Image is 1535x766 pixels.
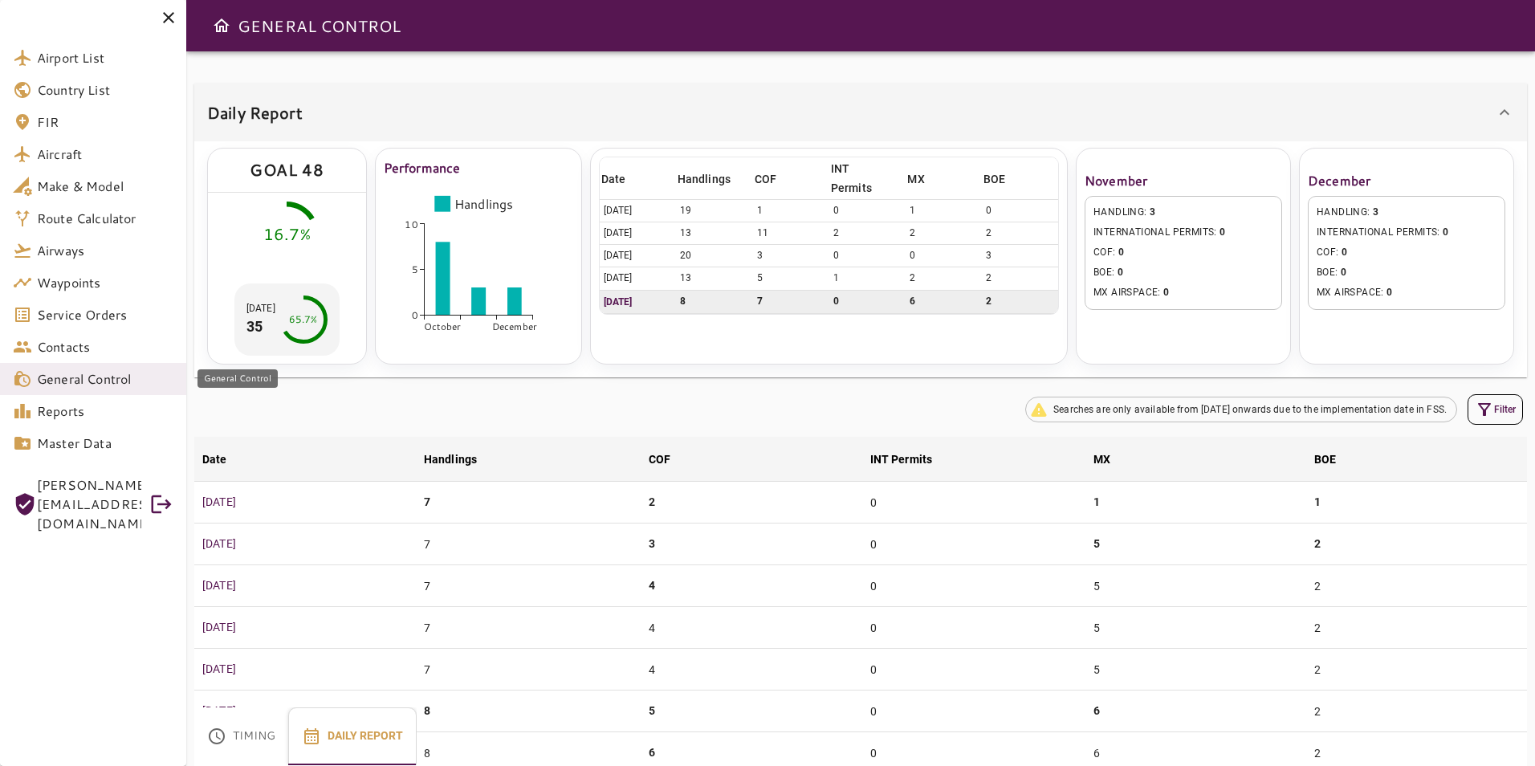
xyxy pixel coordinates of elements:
td: 0 [862,607,1085,649]
span: COF : [1317,245,1496,261]
td: 2 [906,222,982,245]
td: 3 [753,245,829,267]
span: 0 [1342,247,1347,258]
span: HANDLING : [1093,205,1273,221]
span: 0 [1118,247,1124,258]
td: 0 [862,649,1085,691]
td: 2 [982,267,1058,290]
p: 4 [649,577,655,594]
td: 0 [862,524,1085,565]
p: [DATE] [246,301,275,316]
td: 0 [982,200,1058,222]
div: Daily Report [194,141,1527,377]
span: Handlings [424,450,498,469]
span: Searches are only available from [DATE] onwards due to the implementation date in FSS. [1044,402,1456,417]
span: MX [1093,450,1131,469]
div: Date [601,169,626,189]
tspan: October [423,320,461,334]
td: [DATE] [600,267,676,290]
p: 3 [649,536,655,552]
span: HANDLING : [1317,205,1496,221]
div: 65.7% [289,312,318,327]
div: MX [1093,450,1110,469]
div: Date [202,450,227,469]
span: FIR [37,112,173,132]
td: 2 [982,222,1058,245]
span: MX [907,169,945,189]
span: Make & Model [37,177,173,196]
span: 0 [1443,226,1448,238]
p: [DATE] [202,536,408,552]
td: 19 [676,200,753,222]
span: Airways [37,241,173,260]
td: 11 [753,222,829,245]
h6: November [1085,169,1282,192]
p: 5 [649,703,655,719]
span: BOE [1314,450,1357,469]
td: 5 [1085,607,1306,649]
span: BOE [983,169,1026,189]
span: 0 [1163,287,1169,298]
span: Country List [37,80,173,100]
span: Waypoints [37,273,173,292]
span: [PERSON_NAME][EMAIL_ADDRESS][DOMAIN_NAME] [37,475,141,533]
span: Service Orders [37,305,173,324]
p: [DATE] [202,577,408,594]
div: INT Permits [870,450,933,469]
td: 0 [829,200,906,222]
span: Airport List [37,48,173,67]
td: 2 [1306,565,1527,607]
span: COF [755,169,797,189]
tspan: 5 [411,263,417,276]
span: COF : [1093,245,1273,261]
td: 7 [753,290,829,313]
div: COF [755,169,776,189]
p: [DATE] [202,619,408,636]
td: 1 [753,200,829,222]
div: GOAL 48 [250,157,324,183]
span: BOE : [1093,265,1273,281]
td: 4 [641,649,861,691]
span: MX AIRSPACE : [1317,285,1496,301]
p: 8 [424,703,430,719]
span: COF [649,450,691,469]
td: 0 [862,482,1085,524]
span: 3 [1373,206,1378,218]
td: 2 [829,222,906,245]
h6: Daily Report [207,100,303,125]
td: 7 [416,649,641,691]
button: Timing [194,707,288,765]
p: 2 [649,494,655,511]
span: Date [202,450,248,469]
td: 5 [1085,649,1306,691]
td: 0 [862,565,1085,607]
p: 6 [649,744,655,761]
span: BOE : [1317,265,1496,281]
td: 2 [1306,649,1527,691]
td: 2 [982,290,1058,313]
p: 6 [1093,703,1100,719]
span: INTERNATIONAL PERMITS : [1093,225,1273,241]
button: Open drawer [206,10,238,42]
p: [DATE] [202,494,408,511]
span: INT Permits [831,159,905,198]
div: Handlings [424,450,477,469]
td: 1 [906,200,982,222]
td: [DATE] [600,222,676,245]
span: Aircraft [37,145,173,164]
tspan: Handlings [454,195,513,213]
span: INTERNATIONAL PERMITS : [1317,225,1496,241]
td: 4 [641,607,861,649]
td: 8 [676,290,753,313]
div: Handlings [678,169,731,189]
td: 0 [829,245,906,267]
p: 5 [1093,536,1100,552]
p: 1 [1314,494,1321,511]
p: [DATE] [202,661,408,678]
p: [DATE] [202,703,408,719]
div: 16.7% [263,222,311,246]
h6: December [1308,169,1505,192]
td: 0 [862,691,1085,732]
td: 7 [416,607,641,649]
p: 2 [1314,536,1321,552]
